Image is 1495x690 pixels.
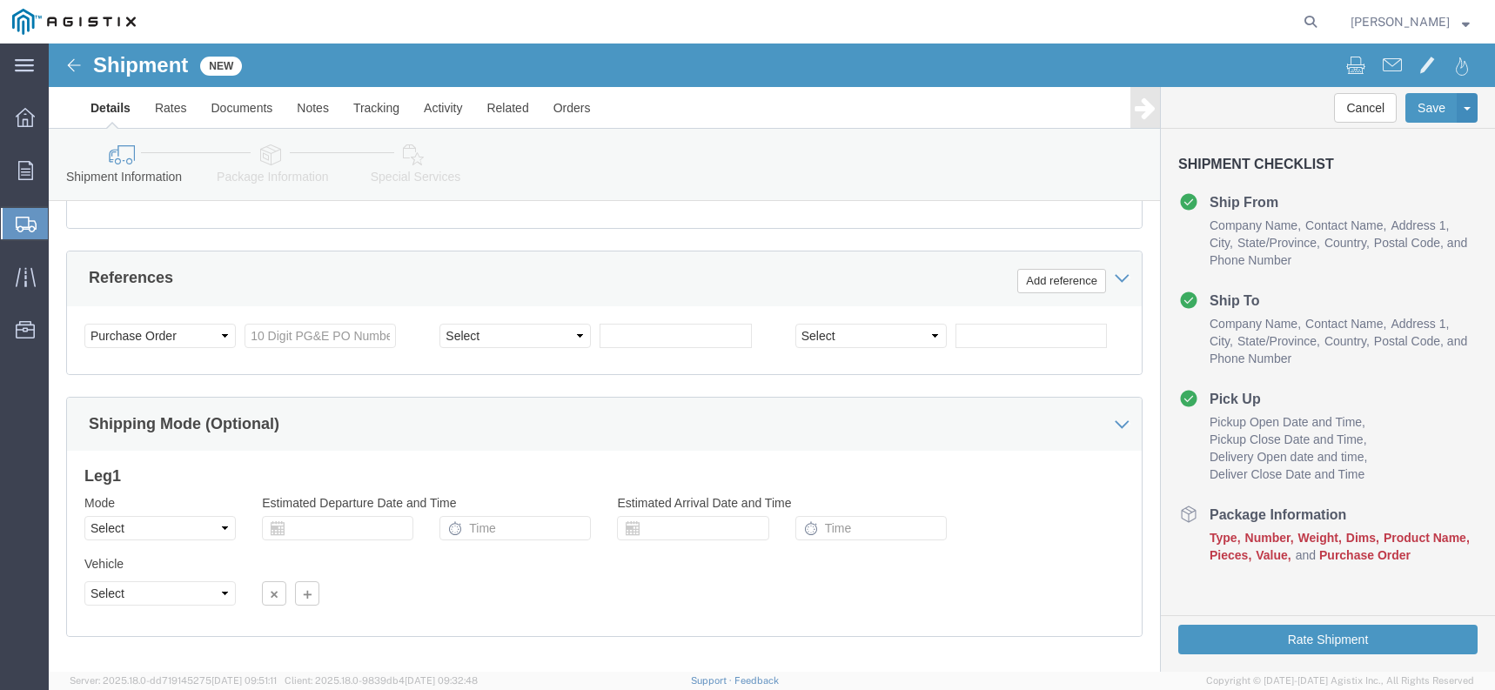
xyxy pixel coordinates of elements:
[734,675,779,686] a: Feedback
[285,675,478,686] span: Client: 2025.18.0-9839db4
[211,675,277,686] span: [DATE] 09:51:11
[1350,11,1471,32] button: [PERSON_NAME]
[12,9,136,35] img: logo
[405,675,478,686] span: [DATE] 09:32:48
[1206,673,1474,688] span: Copyright © [DATE]-[DATE] Agistix Inc., All Rights Reserved
[691,675,734,686] a: Support
[1351,12,1450,31] span: Kayla Oles
[49,44,1495,672] iframe: FS Legacy Container
[70,675,277,686] span: Server: 2025.18.0-dd719145275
